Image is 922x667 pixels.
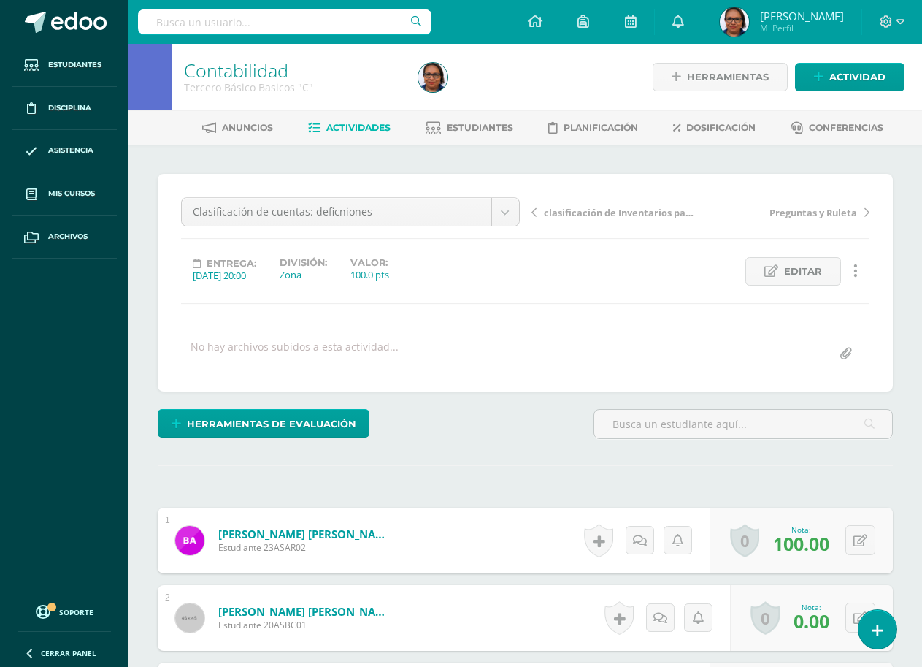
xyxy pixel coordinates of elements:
a: Contabilidad [184,58,288,83]
span: Herramientas de evaluación [187,411,356,438]
a: Actividad [795,63,904,91]
a: Herramientas de evaluación [158,409,369,438]
input: Busca un estudiante aquí... [594,410,892,438]
a: clasificación de Inventarios pag 81 y 85 [531,205,701,219]
img: 45x45 [175,603,204,633]
span: Disciplina [48,102,91,114]
div: Tercero Básico Basicos 'C' [184,80,401,94]
div: 100.0 pts [350,268,389,281]
label: División: [280,257,327,268]
a: Dosificación [673,116,756,140]
span: Estudiantes [447,122,513,133]
a: Herramientas [653,63,788,91]
span: 0.00 [794,609,829,633]
h1: Contabilidad [184,60,401,80]
div: Nota: [794,602,829,612]
span: Editar [784,258,822,285]
span: Preguntas y Ruleta [769,206,857,219]
a: Archivos [12,216,117,259]
span: Planificación [564,122,638,133]
a: Mis cursos [12,172,117,216]
span: [PERSON_NAME] [760,9,844,23]
span: Archivos [48,231,88,243]
a: Preguntas y Ruleta [700,205,869,219]
span: 100.00 [773,531,829,556]
label: Valor: [350,257,389,268]
a: Disciplina [12,87,117,130]
a: Actividades [308,116,391,140]
span: Dosificación [686,122,756,133]
span: Actividades [326,122,391,133]
a: Estudiantes [12,44,117,87]
input: Busca un usuario... [138,9,431,34]
div: Zona [280,268,327,281]
span: Mi Perfil [760,22,844,34]
a: Planificación [548,116,638,140]
span: Entrega: [207,258,256,269]
a: Estudiantes [426,116,513,140]
span: Herramientas [687,64,769,91]
span: Estudiantes [48,59,101,71]
a: Clasificación de cuentas: deficniones [182,198,519,226]
span: Soporte [59,607,93,617]
span: Actividad [829,64,885,91]
span: Cerrar panel [41,648,96,658]
span: Mis cursos [48,188,95,199]
a: Anuncios [202,116,273,140]
span: Conferencias [809,122,883,133]
a: Soporte [18,601,111,621]
span: Estudiante 20ASBC01 [218,619,393,631]
span: Asistencia [48,145,93,156]
a: Conferencias [791,116,883,140]
a: Asistencia [12,130,117,173]
span: Clasificación de cuentas: deficniones [193,198,480,226]
img: 0db91d0802713074fb0c9de2dd01ee27.png [720,7,749,37]
img: 0db91d0802713074fb0c9de2dd01ee27.png [418,63,447,92]
span: clasificación de Inventarios pag 81 y 85 [544,206,696,219]
span: Anuncios [222,122,273,133]
img: 0da23f54c4ced783b68088eea8d4afcf.png [175,526,204,555]
div: [DATE] 20:00 [193,269,256,282]
a: [PERSON_NAME] [PERSON_NAME] [218,527,393,541]
a: [PERSON_NAME] [PERSON_NAME] [218,604,393,619]
div: Nota: [773,525,829,535]
span: Estudiante 23ASAR02 [218,541,393,554]
a: 0 [730,524,759,557]
div: No hay archivos subidos a esta actividad... [191,340,399,368]
a: 0 [750,601,780,635]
